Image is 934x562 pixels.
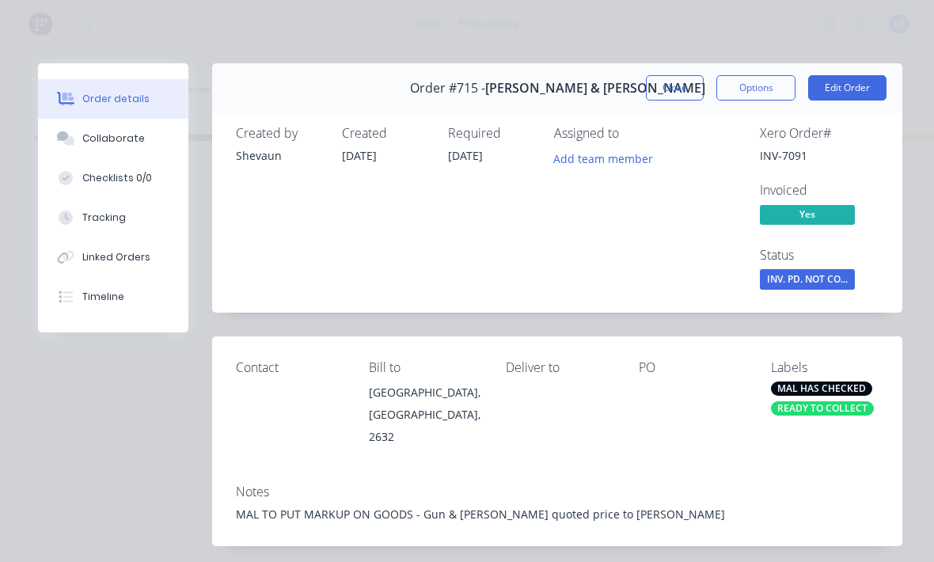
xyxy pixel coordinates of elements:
[808,75,887,101] button: Edit Order
[236,126,323,141] div: Created by
[760,205,855,225] span: Yes
[38,119,188,158] button: Collaborate
[639,360,746,375] div: PO
[38,277,188,317] button: Timeline
[236,484,879,499] div: Notes
[506,360,613,375] div: Deliver to
[236,360,344,375] div: Contact
[82,250,150,264] div: Linked Orders
[760,147,879,164] div: INV-7091
[369,382,480,448] div: [GEOGRAPHIC_DATA], [GEOGRAPHIC_DATA], 2632
[760,269,855,293] button: INV. PD. NOT CO...
[236,506,879,522] div: MAL TO PUT MARKUP ON GOODS - Gun & [PERSON_NAME] quoted price to [PERSON_NAME]
[448,148,483,163] span: [DATE]
[82,171,152,185] div: Checklists 0/0
[646,75,704,101] button: Close
[485,81,705,96] span: [PERSON_NAME] & [PERSON_NAME]
[554,126,712,141] div: Assigned to
[38,237,188,277] button: Linked Orders
[760,248,879,263] div: Status
[82,211,126,225] div: Tracking
[716,75,795,101] button: Options
[82,92,150,106] div: Order details
[760,183,879,198] div: Invoiced
[82,290,124,304] div: Timeline
[771,401,874,416] div: READY TO COLLECT
[554,147,662,169] button: Add team member
[771,360,879,375] div: Labels
[410,81,485,96] span: Order #715 -
[342,126,429,141] div: Created
[760,126,879,141] div: Xero Order #
[369,360,480,375] div: Bill to
[38,158,188,198] button: Checklists 0/0
[38,79,188,119] button: Order details
[771,382,872,396] div: MAL HAS CHECKED
[545,147,662,169] button: Add team member
[760,269,855,289] span: INV. PD. NOT CO...
[38,198,188,237] button: Tracking
[82,131,145,146] div: Collaborate
[342,148,377,163] span: [DATE]
[236,147,323,164] div: Shevaun
[448,126,535,141] div: Required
